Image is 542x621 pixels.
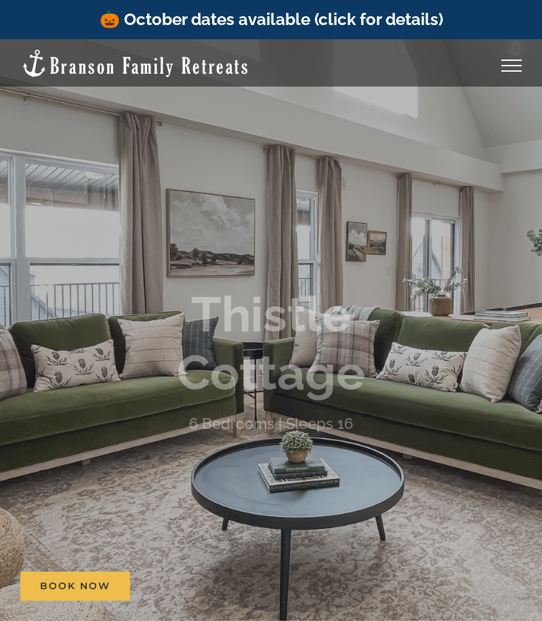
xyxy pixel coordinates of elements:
a: Book Now [20,572,130,601]
h4: 6 Bedrooms | Sleeps 16 [189,415,353,432]
b: Thistle Cottage [177,285,365,401]
img: Branson Family Retreats Logo [20,48,250,78]
span: Book Now [40,580,110,592]
a: 🎃 October dates available (click for details) [100,9,443,29]
a: Toggle Menu [484,60,539,72]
